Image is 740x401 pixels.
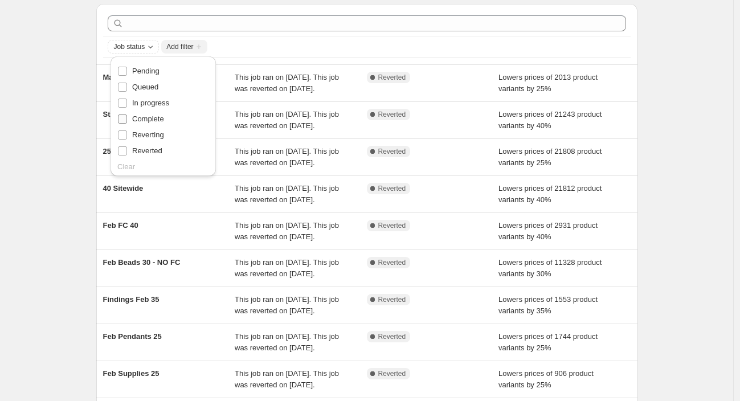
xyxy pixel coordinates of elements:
span: Reverted [378,73,406,82]
span: Lowers prices of 2931 product variants by 40% [498,221,598,241]
span: This job ran on [DATE]. This job was reverted on [DATE]. [235,258,339,278]
span: Reverted [378,258,406,267]
span: Queued [132,83,158,91]
span: 25% Off Sitewide [103,147,163,156]
span: This job ran on [DATE]. This job was reverted on [DATE]. [235,73,339,93]
span: Lowers prices of 11328 product variants by 30% [498,258,602,278]
span: St Patrick's 40 [103,110,153,118]
span: 40 Sitewide [103,184,144,193]
button: Add filter [161,40,207,54]
span: Reverted [378,295,406,304]
span: Reverted [378,332,406,341]
span: Complete [132,114,164,123]
span: This job ran on [DATE]. This job was reverted on [DATE]. [235,369,339,389]
span: This job ran on [DATE]. This job was reverted on [DATE]. [235,221,339,241]
span: This job ran on [DATE]. This job was reverted on [DATE]. [235,295,339,315]
span: Reverted [378,221,406,230]
span: This job ran on [DATE]. This job was reverted on [DATE]. [235,110,339,130]
span: March Stringing 35 [103,73,170,81]
span: Feb FC 40 [103,221,138,230]
span: Job status [114,42,145,51]
span: Feb Supplies 25 [103,369,160,378]
span: Lowers prices of 21808 product variants by 25% [498,147,602,167]
span: Feb Beads 30 - NO FC [103,258,181,267]
span: Reverted [132,146,162,155]
span: Reverted [378,184,406,193]
span: This job ran on [DATE]. This job was reverted on [DATE]. [235,147,339,167]
span: Lowers prices of 21243 product variants by 40% [498,110,602,130]
span: Lowers prices of 1744 product variants by 25% [498,332,598,352]
span: Reverted [378,110,406,119]
span: Lowers prices of 2013 product variants by 25% [498,73,598,93]
span: Lowers prices of 1553 product variants by 35% [498,295,598,315]
span: Lowers prices of 21812 product variants by 40% [498,184,602,204]
span: Add filter [166,42,193,51]
span: Lowers prices of 906 product variants by 25% [498,369,594,389]
span: Pending [132,67,160,75]
span: This job ran on [DATE]. This job was reverted on [DATE]. [235,332,339,352]
span: Reverted [378,147,406,156]
span: Findings Feb 35 [103,295,160,304]
button: Job status [108,40,159,53]
span: This job ran on [DATE]. This job was reverted on [DATE]. [235,184,339,204]
span: Feb Pendants 25 [103,332,162,341]
span: Reverting [132,130,164,139]
span: In progress [132,99,169,107]
span: Reverted [378,369,406,378]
